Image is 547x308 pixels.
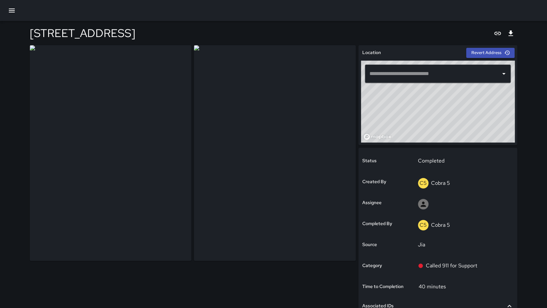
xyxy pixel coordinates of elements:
p: C5 [420,179,427,187]
h6: Status [362,157,377,164]
h6: Source [362,241,377,248]
h6: Category [362,262,382,269]
p: Called 911 for Support [426,262,477,270]
button: Export [504,27,517,40]
button: Revert Address [466,48,515,58]
button: Copy link [491,27,504,40]
h6: Assignee [362,199,382,206]
img: request_images%2F44b43440-79fe-11f0-bdfe-3f9029d2d738 [30,45,191,261]
p: Jia [418,241,509,249]
p: Cobra 5 [431,221,450,228]
h4: [STREET_ADDRESS] [30,26,135,40]
p: Cobra 5 [431,180,450,186]
img: request_images%2F460a7570-79fe-11f0-bdfe-3f9029d2d738 [194,45,355,261]
button: Open [499,69,508,78]
h6: Created By [362,178,386,185]
p: Completed [418,157,509,165]
p: 40 minutes [419,283,446,290]
h6: Completed By [362,220,392,227]
h6: Location [362,49,381,56]
p: C5 [420,221,427,229]
h6: Time to Completion [362,283,404,290]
